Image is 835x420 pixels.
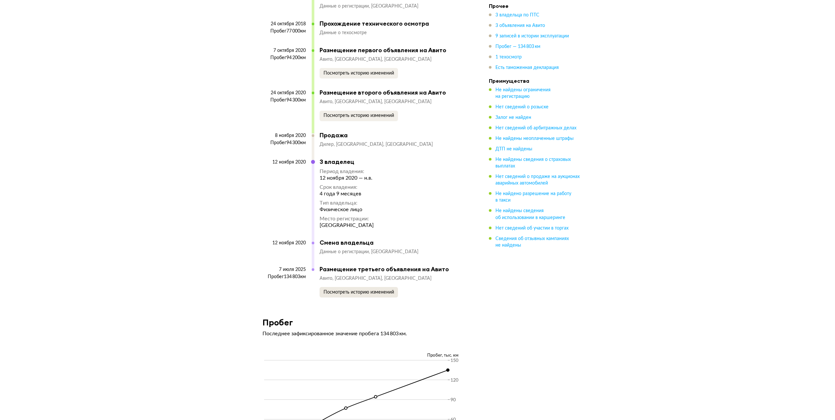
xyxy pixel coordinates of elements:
[495,13,539,17] span: 3 владельца по ПТС
[320,47,463,54] div: Размещение первого объявления на Авито
[489,3,581,9] h4: Прочее
[335,99,431,104] span: [GEOGRAPHIC_DATA], [GEOGRAPHIC_DATA]
[320,31,367,35] span: Данные о техосмотре
[495,23,545,28] span: 3 объявления на Авито
[320,158,374,166] div: 3 владелец
[320,184,374,190] div: Срок владения :
[495,226,569,230] span: Нет сведений об участии в торгах
[495,34,569,38] span: 9 записей в истории эксплуатации
[450,378,458,382] tspan: 120
[320,57,335,62] span: Авито
[320,266,463,273] div: Размещение третьего объявления на Авито
[495,174,580,186] span: Нет сведений о продаже на аукционах аварийных автомобилей
[320,132,463,139] div: Продажа
[320,175,374,181] div: 12 ноября 2020 — н.в.
[324,113,394,118] span: Посмотреть историю изменений
[320,142,336,147] span: Дилер
[320,200,374,206] div: Тип владельца :
[489,77,581,84] h4: Преимущества
[336,142,433,147] span: [GEOGRAPHIC_DATA], [GEOGRAPHIC_DATA]
[495,65,559,70] span: Есть таможенная декларация
[335,276,431,281] span: [GEOGRAPHIC_DATA], [GEOGRAPHIC_DATA]
[495,105,549,109] span: Нет сведений о розыске
[262,353,469,359] div: Пробег, тыс. км
[320,111,398,121] button: Посмотреть историю изменений
[262,317,293,327] h3: Пробег
[262,48,306,54] div: 7 октября 2020
[324,290,394,295] span: Посмотреть историю изменений
[450,397,456,402] tspan: 90
[335,57,431,62] span: [GEOGRAPHIC_DATA], [GEOGRAPHIC_DATA]
[320,168,374,175] div: Период владения :
[371,250,418,254] span: [GEOGRAPHIC_DATA]
[320,276,335,281] span: Авито
[495,191,571,203] span: Не найдено разрешение на работу в такси
[320,206,374,213] div: Физическое лицо
[495,88,551,99] span: Не найдены ограничения на регистрацию
[495,126,576,130] span: Нет сведений об арбитражных делах
[495,44,540,49] span: Пробег — 134 803 км
[495,136,574,141] span: Не найдены неоплаченные штрафы
[262,21,306,27] div: 24 октября 2018
[262,330,469,337] p: Последнее зафиксированное значение пробега 134 803 км.
[450,358,458,363] tspan: 150
[320,99,335,104] span: Авито
[262,240,306,246] div: 12 ноября 2020
[495,147,532,151] span: ДТП не найдены
[495,236,569,247] span: Сведения об отзывных кампаниях не найдены
[320,287,398,298] button: Посмотреть историю изменений
[320,222,374,229] div: [GEOGRAPHIC_DATA]
[262,55,306,61] div: Пробег 94 200 км
[262,274,306,280] div: Пробег 134 803 км
[320,20,463,27] div: Прохождение технического осмотра
[495,209,565,220] span: Не найдены сведения об использовании в каршеринге
[262,133,306,139] div: 8 ноября 2020
[320,250,371,254] span: Данные о регистрации
[262,159,306,165] div: 12 ноября 2020
[495,157,571,168] span: Не найдены сведения о страховых выплатах
[320,190,374,197] div: 4 года 9 месяцев
[320,89,463,96] div: Размещение второго объявления на Авито
[371,4,418,9] span: [GEOGRAPHIC_DATA]
[262,267,306,273] div: 7 июля 2025
[262,28,306,34] div: Пробег 77 000 км
[320,239,463,246] div: Смена владельца
[320,68,398,78] button: Посмотреть историю изменений
[320,4,371,9] span: Данные о регистрации
[320,215,374,222] div: Место регистрации :
[262,140,306,146] div: Пробег 94 300 км
[262,90,306,96] div: 24 октября 2020
[324,71,394,76] span: Посмотреть историю изменений
[495,115,531,120] span: Залог не найден
[495,55,522,59] span: 1 техосмотр
[262,97,306,103] div: Пробег 94 300 км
